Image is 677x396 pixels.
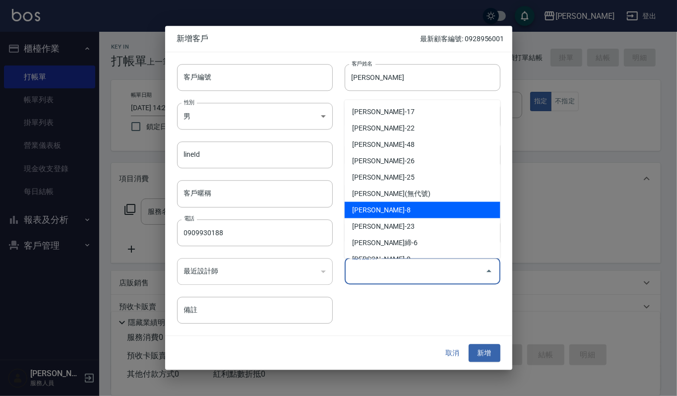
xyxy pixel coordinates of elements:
[420,34,504,44] p: 最新顧客編號: 0928956001
[345,136,500,152] li: [PERSON_NAME]-48
[345,218,500,234] li: [PERSON_NAME]-23
[184,215,194,222] label: 電話
[177,103,333,130] div: 男
[345,120,500,136] li: [PERSON_NAME]-22
[345,152,500,169] li: [PERSON_NAME]-26
[345,234,500,251] li: [PERSON_NAME]締-6
[352,254,377,261] label: 偏好設計師
[481,264,497,279] button: Close
[345,251,500,267] li: [PERSON_NAME]-9
[345,103,500,120] li: [PERSON_NAME]-17
[345,169,500,185] li: [PERSON_NAME]-25
[469,344,500,362] button: 新增
[177,34,421,44] span: 新增客戶
[184,98,194,106] label: 性別
[352,60,372,67] label: 客戶姓名
[437,344,469,362] button: 取消
[345,201,500,218] li: [PERSON_NAME]-8
[345,185,500,201] li: [PERSON_NAME](無代號)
